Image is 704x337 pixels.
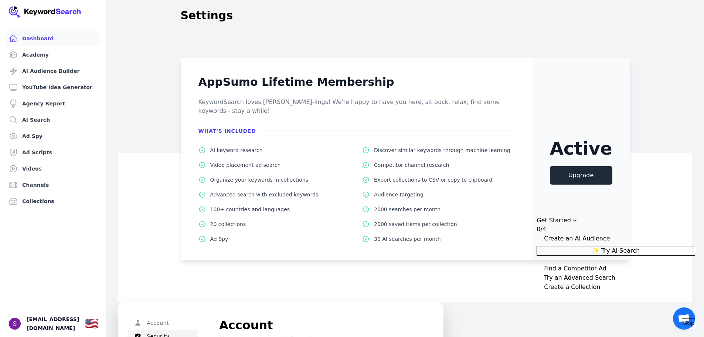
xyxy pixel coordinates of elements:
button: Account [127,316,198,330]
h1: Settings [181,9,233,22]
button: Collapse Checklist [537,234,695,243]
a: Dashboard [6,31,100,46]
div: Get Started [537,216,571,225]
div: 🇺🇸 [85,317,99,330]
h3: AppSumo Lifetime Membership [198,75,514,89]
h4: What's included [198,127,262,135]
p: Competitor channel research [374,161,449,169]
p: 100+ countries and languages [210,206,290,213]
a: YouTube Idea Generator [6,80,100,95]
button: ✨ Try AI Search [537,246,695,256]
p: Ad Spy [210,235,228,243]
img: Samantha Taylor [9,318,21,330]
a: Ad Spy [6,129,100,144]
p: 20 collections [210,220,246,228]
div: Create a Collection [544,283,600,291]
p: Audience targeting [374,191,424,198]
img: Your Company [9,6,81,18]
a: AI Search [6,112,100,127]
p: Advanced search with excluded keywords [210,191,319,198]
p: Video placement ad search [210,161,281,169]
p: 2000 saved items per collection [374,220,457,228]
p: Discover similar keywords through machine learning [374,146,510,154]
div: 0/4 [537,225,546,234]
p: 2000 searches per month [374,206,441,213]
a: Upgrade [550,166,612,185]
a: Academy [6,47,100,62]
a: Channels [6,178,100,192]
button: Expand Checklist [537,264,695,273]
div: Create an AI Audience [544,234,610,243]
p: Organize your keywords in collections [210,176,308,183]
span: Skip [682,319,695,328]
span: ✨ Try AI Search [592,246,640,255]
span: Active [550,139,612,157]
p: 30 AI searches per month [374,235,441,243]
p: KeywordSearch loves [PERSON_NAME]-lings! We're happy to have you here, sit back, relax, find some... [198,98,514,115]
div: Find a Competitor Ad [544,264,606,273]
a: Agency Report [6,96,100,111]
a: Ad Scripts [6,145,100,160]
button: 🇺🇸 [85,316,99,331]
p: Export collections to CSV or copy to clipboard [374,176,492,183]
div: Try an Advanced Search [544,273,615,282]
button: Collapse Checklist [537,216,695,234]
h1: Account [219,316,431,334]
p: AI keyword research [210,146,263,154]
a: Collections [6,194,100,209]
span: [EMAIL_ADDRESS][DOMAIN_NAME] [27,315,79,333]
button: Open user button [9,318,21,330]
a: Videos [6,161,100,176]
div: Drag to move checklist [537,216,695,225]
button: Expand Checklist [537,273,695,282]
a: AI Audience Builder [6,64,100,78]
div: Get Started [537,216,695,328]
button: Skip [682,319,695,328]
button: Expand Checklist [537,283,695,291]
